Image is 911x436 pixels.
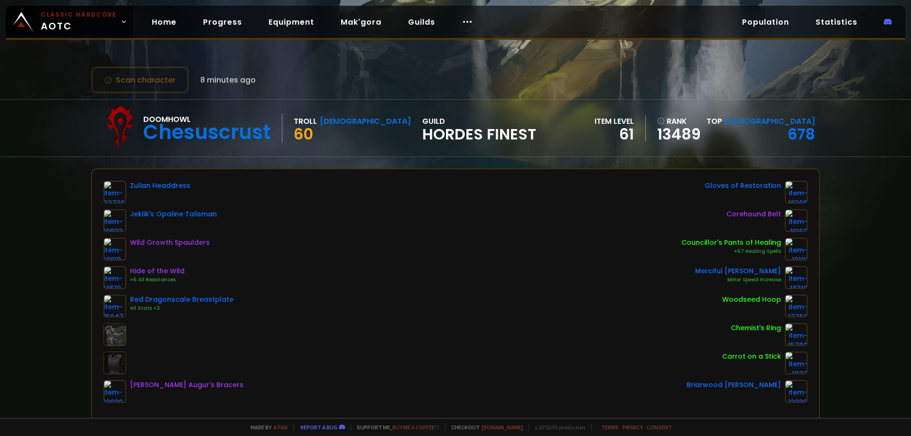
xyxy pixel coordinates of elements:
a: Progress [195,12,250,32]
div: Woodseed Hoop [722,295,781,305]
a: 678 [788,123,815,145]
div: Merciful [PERSON_NAME] [695,266,781,276]
div: Gloves of Restoration [705,181,781,191]
div: Chesuscrust [143,125,270,139]
img: item-15047 [103,295,126,317]
a: [DOMAIN_NAME] [482,424,523,431]
div: item level [595,115,634,127]
a: Consent [647,424,672,431]
div: [DEMOGRAPHIC_DATA] [320,115,411,127]
img: item-19830 [103,380,126,403]
a: Mak'gora [333,12,389,32]
a: Population [734,12,797,32]
a: Privacy [623,424,643,431]
div: Chemist's Ring [731,323,781,333]
a: Statistics [808,12,865,32]
a: Guilds [400,12,443,32]
small: Classic Hardcore [41,10,117,19]
div: Doomhowl [143,113,270,125]
div: Wild Growth Spaulders [130,238,210,248]
button: Scan character [91,66,189,93]
img: item-19923 [103,209,126,232]
div: +57 Healing Spells [681,248,781,255]
div: 61 [595,127,634,141]
span: Hordes Finest [422,127,536,141]
img: item-18318 [785,266,808,289]
img: item-12930 [785,380,808,403]
div: Briarwood [PERSON_NAME] [687,380,781,390]
img: item-18810 [103,238,126,260]
span: 8 minutes ago [200,74,256,86]
span: AOTC [41,10,117,33]
div: Hide of the Wild [130,266,185,276]
a: Equipment [261,12,322,32]
div: Councillor's Pants of Healing [681,238,781,248]
span: Made by [245,424,288,431]
span: v. d752d5 - production [529,424,586,431]
div: All Stats +3 [130,305,233,312]
img: item-19162 [785,209,808,232]
span: 60 [294,123,313,145]
a: 13489 [657,127,701,141]
img: item-15702 [785,323,808,346]
div: +5 All Resistances [130,276,185,284]
div: [PERSON_NAME] Augur's Bracers [130,380,243,390]
span: Support me, [351,424,439,431]
div: Jeklik's Opaline Talisman [130,209,217,219]
div: guild [422,115,536,141]
a: Buy me a coffee [392,424,439,431]
div: Troll [294,115,317,127]
img: item-22720 [103,181,126,204]
div: Red Dragonscale Breastplate [130,295,233,305]
div: rank [657,115,701,127]
div: Carrot on a Stick [722,352,781,362]
a: Classic HardcoreAOTC [6,6,133,38]
div: Top [706,115,815,127]
div: Minor Speed Increase [695,276,781,284]
div: Zulian Headdress [130,181,190,191]
img: item-17768 [785,295,808,317]
a: a fan [273,424,288,431]
img: item-10101 [785,238,808,260]
img: item-18309 [785,181,808,204]
span: Checkout [445,424,523,431]
a: Home [144,12,184,32]
a: Report a bug [300,424,337,431]
a: Terms [601,424,619,431]
img: item-11122 [785,352,808,374]
div: Corehound Belt [726,209,781,219]
span: [DEMOGRAPHIC_DATA] [724,116,815,127]
img: item-18510 [103,266,126,289]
